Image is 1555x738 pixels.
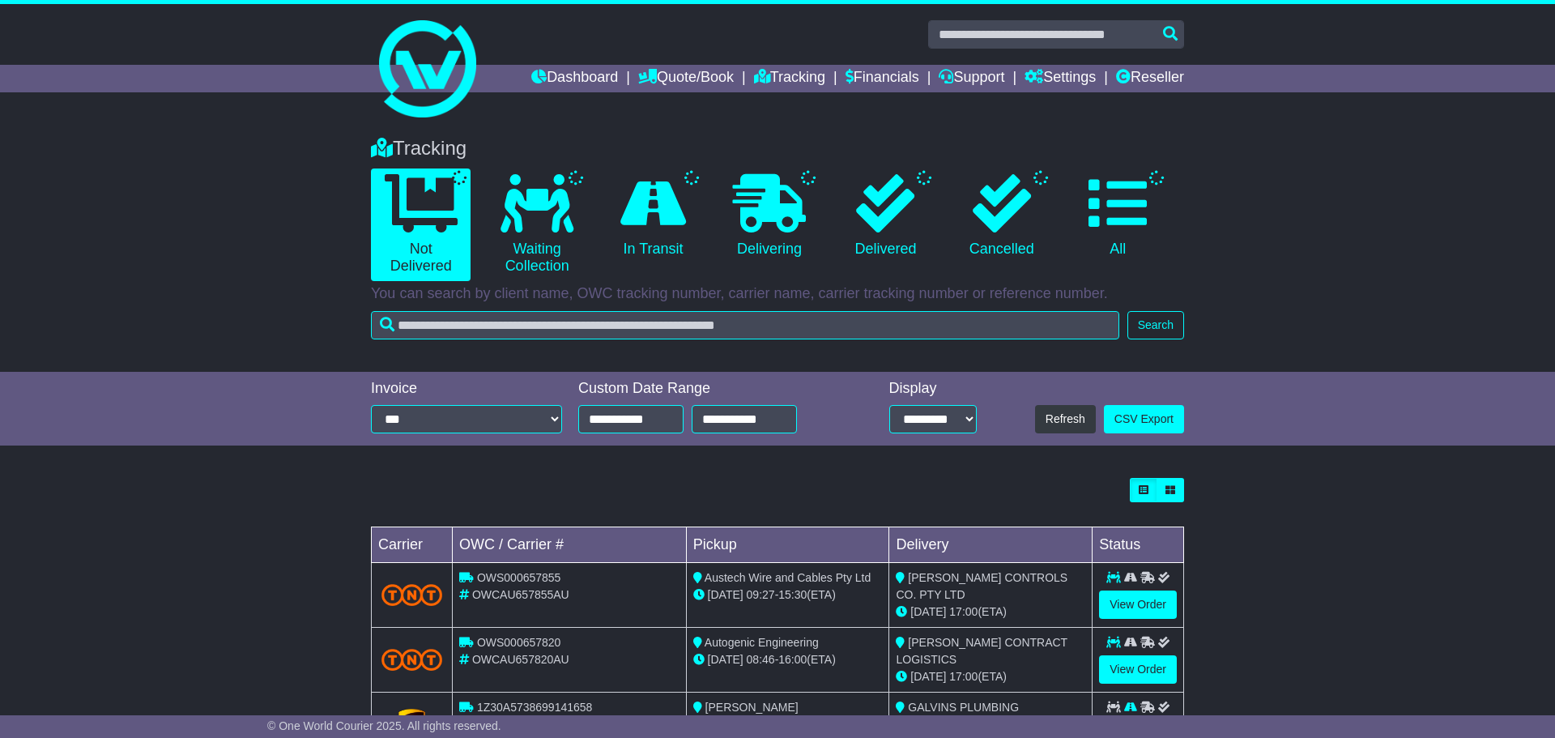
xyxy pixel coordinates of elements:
[477,701,592,714] span: 1Z30A5738699141658
[372,527,453,563] td: Carrier
[693,701,799,731] span: [PERSON_NAME] [PERSON_NAME]
[371,285,1184,303] p: You can search by client name, OWC tracking number, carrier name, carrier tracking number or refe...
[477,636,561,649] span: OWS000657820
[381,584,442,606] img: TNT_Domestic.png
[1068,169,1168,264] a: All
[363,137,1192,160] div: Tracking
[719,169,819,264] a: Delivering
[747,588,775,601] span: 09:27
[705,571,871,584] span: Austech Wire and Cables Pty Ltd
[603,169,703,264] a: In Transit
[910,605,946,618] span: [DATE]
[1025,65,1096,92] a: Settings
[472,653,569,666] span: OWCAU657820AU
[896,604,1085,621] div: (ETA)
[910,670,946,683] span: [DATE]
[371,169,471,281] a: Not Delivered
[371,380,562,398] div: Invoice
[836,169,935,264] a: Delivered
[939,65,1004,92] a: Support
[578,380,838,398] div: Custom Date Range
[952,169,1051,264] a: Cancelled
[1093,527,1184,563] td: Status
[708,653,743,666] span: [DATE]
[908,701,1019,714] span: GALVINS PLUMBING
[949,670,978,683] span: 17:00
[705,636,819,649] span: Autogenic Engineering
[1099,655,1177,684] a: View Order
[949,605,978,618] span: 17:00
[846,65,919,92] a: Financials
[531,65,618,92] a: Dashboard
[778,653,807,666] span: 16:00
[896,668,1085,685] div: (ETA)
[267,719,501,732] span: © One World Courier 2025. All rights reserved.
[472,588,569,601] span: OWCAU657855AU
[1116,65,1184,92] a: Reseller
[686,527,889,563] td: Pickup
[747,653,775,666] span: 08:46
[889,380,977,398] div: Display
[754,65,825,92] a: Tracking
[453,527,687,563] td: OWC / Carrier #
[1099,591,1177,619] a: View Order
[1127,311,1184,339] button: Search
[896,636,1067,666] span: [PERSON_NAME] CONTRACT LOGISTICS
[889,527,1093,563] td: Delivery
[638,65,734,92] a: Quote/Book
[708,588,743,601] span: [DATE]
[778,588,807,601] span: 15:30
[487,169,586,281] a: Waiting Collection
[693,651,883,668] div: - (ETA)
[896,571,1067,601] span: [PERSON_NAME] CONTROLS CO. PTY LTD
[693,587,883,604] div: - (ETA)
[1035,405,1096,433] button: Refresh
[1104,405,1184,433] a: CSV Export
[477,571,561,584] span: OWS000657855
[381,649,442,671] img: TNT_Domestic.png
